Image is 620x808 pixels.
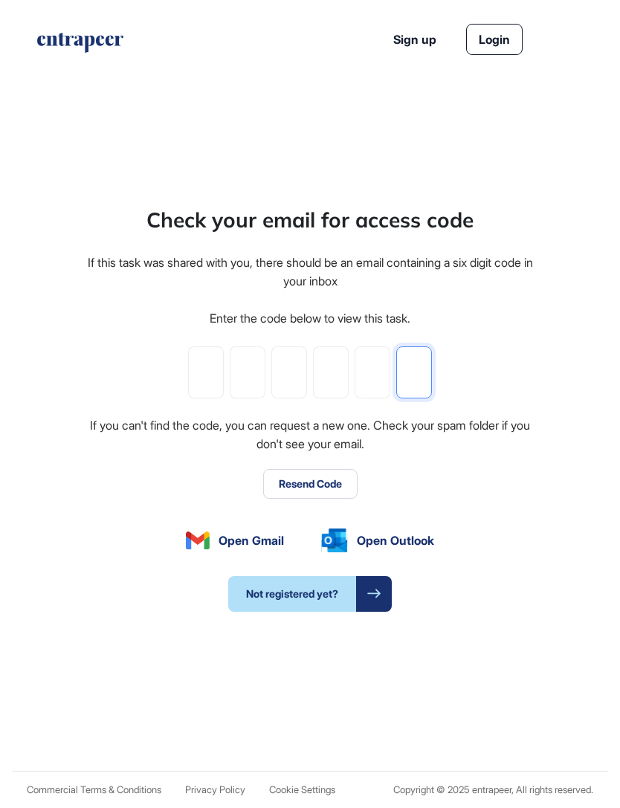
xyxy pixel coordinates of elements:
[228,576,392,612] a: Not registered yet?
[393,30,436,48] a: Sign up
[269,784,335,795] a: Cookie Settings
[85,253,535,291] div: If this task was shared with you, there should be an email containing a six digit code in your inbox
[219,531,284,549] span: Open Gmail
[146,204,474,236] div: Check your email for access code
[263,469,358,499] button: Resend Code
[357,531,434,549] span: Open Outlook
[27,784,161,795] a: Commercial Terms & Conditions
[85,416,535,454] div: If you can't find the code, you can request a new one. Check your spam folder if you don't see yo...
[36,33,125,58] a: entrapeer-logo
[466,24,523,55] a: Login
[228,576,356,612] span: Not registered yet?
[393,784,593,795] div: Copyright © 2025 entrapeer, All rights reserved.
[269,783,335,795] span: Cookie Settings
[210,309,410,329] div: Enter the code below to view this task.
[321,529,434,552] a: Open Outlook
[186,531,284,549] a: Open Gmail
[185,784,245,795] a: Privacy Policy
